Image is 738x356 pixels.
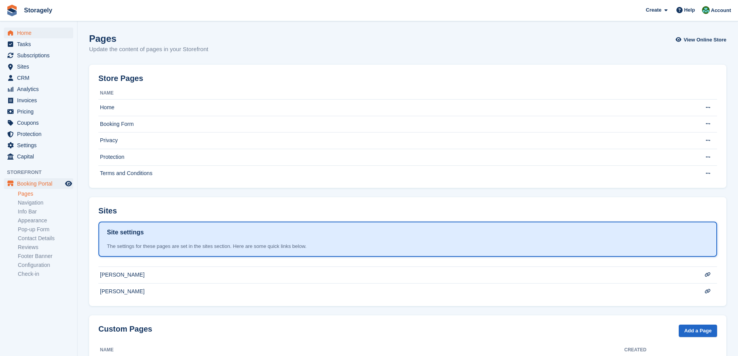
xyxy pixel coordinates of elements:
td: Home [98,100,686,116]
span: Settings [17,140,64,151]
td: Protection [98,149,686,165]
a: Check-in [18,270,73,278]
span: Home [17,28,64,38]
span: Sites [17,61,64,72]
h2: Store Pages [98,74,143,83]
td: Booking Form [98,116,686,132]
a: menu [4,95,73,106]
span: Subscriptions [17,50,64,61]
a: Storagely [21,4,55,17]
p: Update the content of pages in your Storefront [89,45,208,54]
td: Privacy [98,132,686,149]
span: Pricing [17,106,64,117]
a: menu [4,28,73,38]
img: stora-icon-8386f47178a22dfd0bd8f6a31ec36ba5ce8667c1dd55bd0f319d3a0aa187defe.svg [6,5,18,16]
a: View Online Store [678,33,726,46]
a: menu [4,178,73,189]
a: Pages [18,190,73,198]
a: Reviews [18,244,73,251]
span: Booking Portal [17,178,64,189]
a: Contact Details [18,235,73,242]
div: The settings for these pages are set in the sites section. Here are some quick links below. [107,242,709,250]
td: [PERSON_NAME] [98,283,686,299]
td: Terms and Conditions [98,165,686,182]
a: menu [4,140,73,151]
td: [PERSON_NAME] [98,267,686,284]
span: Create [646,6,661,14]
a: menu [4,84,73,95]
span: Analytics [17,84,64,95]
a: Pop-up Form [18,226,73,233]
a: Appearance [18,217,73,224]
h2: Custom Pages [98,325,152,334]
a: Preview store [64,179,73,188]
span: Coupons [17,117,64,128]
a: menu [4,61,73,72]
h1: Pages [89,33,208,44]
a: menu [4,50,73,61]
span: View Online Store [684,36,726,44]
h1: Site settings [107,228,144,237]
a: Info Bar [18,208,73,215]
a: Navigation [18,199,73,206]
img: Notifications [702,6,710,14]
h2: Sites [98,206,117,215]
span: Capital [17,151,64,162]
a: menu [4,151,73,162]
th: Name [98,87,686,100]
a: Configuration [18,261,73,269]
a: menu [4,39,73,50]
span: Invoices [17,95,64,106]
a: menu [4,72,73,83]
span: Tasks [17,39,64,50]
a: Footer Banner [18,253,73,260]
a: menu [4,129,73,139]
span: CRM [17,72,64,83]
span: Account [711,7,731,14]
a: menu [4,106,73,117]
span: Protection [17,129,64,139]
span: Storefront [7,169,77,176]
a: menu [4,117,73,128]
span: Help [684,6,695,14]
a: Add a Page [679,325,717,337]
